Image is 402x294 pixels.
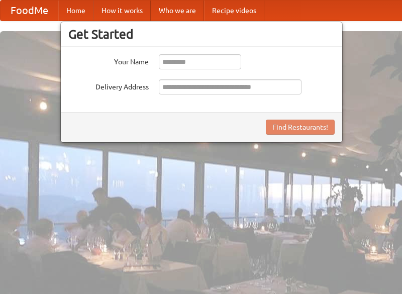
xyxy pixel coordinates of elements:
label: Delivery Address [68,79,149,92]
a: FoodMe [1,1,58,21]
label: Your Name [68,54,149,67]
a: Who we are [151,1,204,21]
button: Find Restaurants! [266,120,335,135]
a: Home [58,1,93,21]
h3: Get Started [68,27,335,42]
a: Recipe videos [204,1,264,21]
a: How it works [93,1,151,21]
